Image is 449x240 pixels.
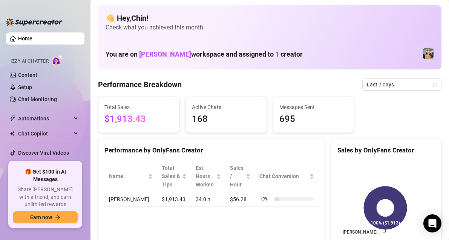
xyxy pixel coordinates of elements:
[106,13,434,23] h4: 👋 Hey, Chin !
[106,50,303,58] h1: You are on workspace and assigned to creator
[230,164,244,189] span: Sales / Hour
[196,164,215,189] div: Est. Hours Worked
[18,35,32,42] a: Home
[18,128,72,140] span: Chat Copilot
[104,112,173,126] span: $1,913.43
[157,192,191,207] td: $1,913.43
[18,84,32,90] a: Setup
[104,103,173,111] span: Total Sales
[192,103,261,111] span: Active Chats
[192,112,261,126] span: 168
[18,72,37,78] a: Content
[139,50,191,58] span: [PERSON_NAME]
[18,150,69,156] a: Discover Viral Videos
[10,115,16,122] span: thunderbolt
[162,164,181,189] span: Total Sales & Tips
[279,112,348,126] span: 695
[259,172,308,180] span: Chat Conversion
[104,192,157,207] td: [PERSON_NAME]…
[433,82,437,87] span: calendar
[55,215,60,220] span: arrow-right
[337,145,435,155] div: Sales by OnlyFans Creator
[423,214,441,232] div: Open Intercom Messenger
[109,172,147,180] span: Name
[225,161,255,192] th: Sales / Hour
[275,50,279,58] span: 1
[30,214,52,220] span: Earn now
[279,103,348,111] span: Messages Sent
[104,161,157,192] th: Name
[6,18,63,26] img: logo-BBDzfeDw.svg
[98,79,182,90] h4: Performance Breakdown
[367,79,437,90] span: Last 7 days
[11,58,49,65] span: Izzy AI Chatter
[157,161,191,192] th: Total Sales & Tips
[225,192,255,207] td: $56.28
[343,229,380,235] text: [PERSON_NAME]…
[191,192,225,207] td: 34.0 h
[104,145,319,155] div: Performance by OnlyFans Creator
[255,161,319,192] th: Chat Conversion
[52,55,63,66] img: AI Chatter
[13,186,78,208] span: Share [PERSON_NAME] with a friend, and earn unlimited rewards
[13,211,78,223] button: Earn nowarrow-right
[423,48,434,59] img: Veronica
[18,112,72,125] span: Automations
[106,23,434,32] span: Check what you achieved this month
[259,195,271,203] span: 12 %
[10,131,15,136] img: Chat Copilot
[18,96,57,102] a: Chat Monitoring
[13,168,78,183] span: 🎁 Get $100 in AI Messages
